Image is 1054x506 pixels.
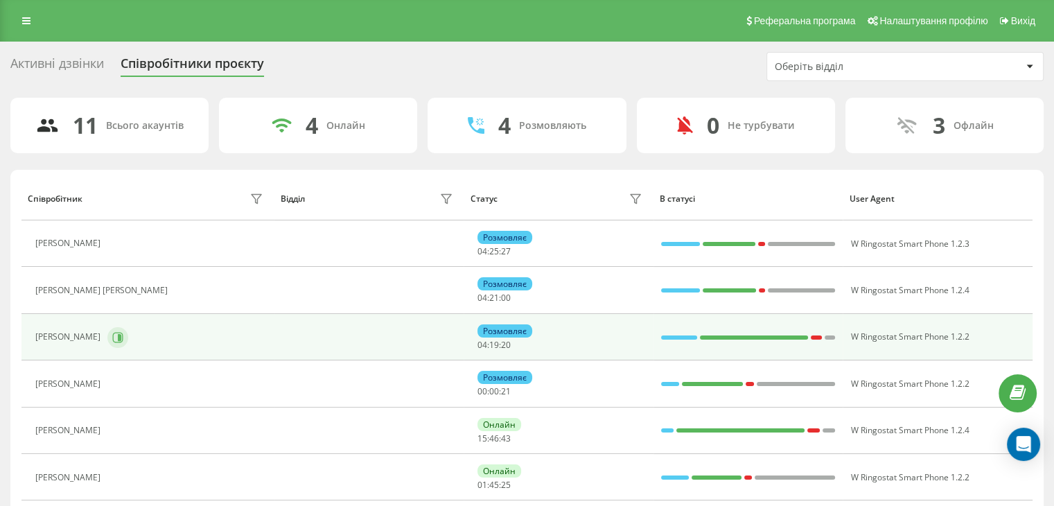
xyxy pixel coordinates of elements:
[35,379,104,389] div: [PERSON_NAME]
[121,56,264,78] div: Співробітники проєкту
[754,15,856,26] span: Реферальна програма
[10,56,104,78] div: Активні дзвінки
[477,418,521,431] div: Онлайн
[932,112,945,139] div: 3
[477,245,487,257] span: 04
[477,387,511,396] div: : :
[281,194,305,204] div: Відділ
[477,277,532,290] div: Розмовляє
[35,332,104,342] div: [PERSON_NAME]
[477,434,511,444] div: : :
[35,238,104,248] div: [PERSON_NAME]
[477,464,521,478] div: Онлайн
[477,231,532,244] div: Розмовляє
[477,340,511,350] div: : :
[306,112,318,139] div: 4
[471,194,498,204] div: Статус
[326,120,365,132] div: Онлайн
[477,247,511,256] div: : :
[501,339,511,351] span: 20
[477,371,532,384] div: Розмовляє
[489,292,499,304] span: 21
[879,15,987,26] span: Налаштування профілю
[501,433,511,444] span: 43
[775,61,940,73] div: Оберіть відділ
[1011,15,1035,26] span: Вихід
[489,385,499,397] span: 00
[707,112,719,139] div: 0
[850,471,969,483] span: W Ringostat Smart Phone 1.2.2
[477,480,511,490] div: : :
[501,245,511,257] span: 27
[489,479,499,491] span: 45
[850,378,969,390] span: W Ringostat Smart Phone 1.2.2
[953,120,993,132] div: Офлайн
[35,473,104,482] div: [PERSON_NAME]
[519,120,586,132] div: Розмовляють
[477,479,487,491] span: 01
[477,293,511,303] div: : :
[73,112,98,139] div: 11
[850,331,969,342] span: W Ringostat Smart Phone 1.2.2
[477,433,487,444] span: 15
[477,292,487,304] span: 04
[850,284,969,296] span: W Ringostat Smart Phone 1.2.4
[489,245,499,257] span: 25
[106,120,184,132] div: Всього акаунтів
[660,194,836,204] div: В статусі
[28,194,82,204] div: Співробітник
[850,194,1026,204] div: User Agent
[35,286,171,295] div: [PERSON_NAME] [PERSON_NAME]
[1007,428,1040,461] div: Open Intercom Messenger
[35,426,104,435] div: [PERSON_NAME]
[501,292,511,304] span: 00
[477,324,532,338] div: Розмовляє
[489,339,499,351] span: 19
[501,385,511,397] span: 21
[489,433,499,444] span: 46
[501,479,511,491] span: 25
[850,424,969,436] span: W Ringostat Smart Phone 1.2.4
[498,112,511,139] div: 4
[850,238,969,250] span: W Ringostat Smart Phone 1.2.3
[477,385,487,397] span: 00
[728,120,795,132] div: Не турбувати
[477,339,487,351] span: 04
